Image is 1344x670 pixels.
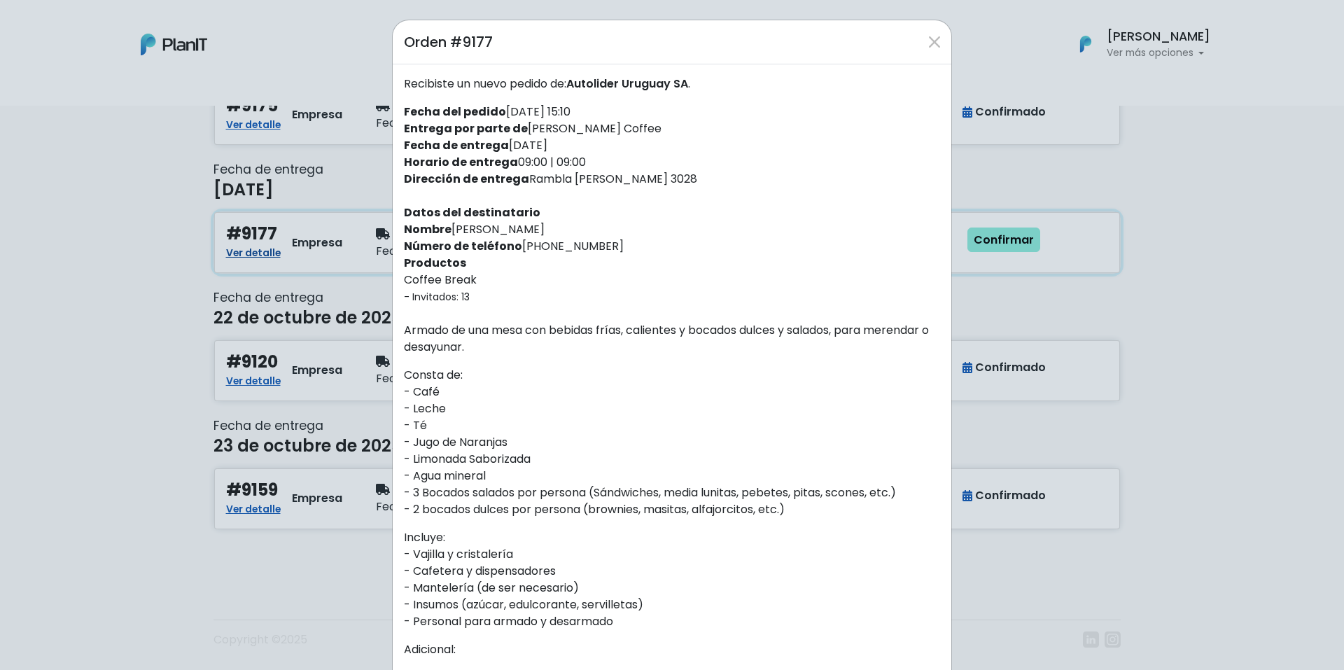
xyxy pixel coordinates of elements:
[404,120,528,137] strong: Entrega por parte de
[72,13,202,41] div: ¿Necesitás ayuda?
[404,322,940,356] p: Armado de una mesa con bebidas frías, calientes y bocados dulces y salados, para merendar o desay...
[404,529,940,630] p: Incluye: - Vajilla y cristalería - Cafetera y dispensadores - Mantelería (de ser necesario) - Ins...
[404,137,509,153] strong: Fecha de entrega
[404,154,518,170] strong: Horario de entrega
[404,120,661,137] label: [PERSON_NAME] Coffee
[404,255,466,271] strong: Productos
[923,31,946,53] button: Close
[404,171,529,187] strong: Dirección de entrega
[404,221,451,237] strong: Nombre
[404,32,493,53] h5: Orden #9177
[404,367,940,518] p: Consta de: - Café - Leche - Té - Jugo de Naranjas - Limonada Saborizada - Agua mineral - 3 Bocado...
[404,76,940,92] p: Recibiste un nuevo pedido de: .
[404,204,540,221] strong: Datos del destinatario
[404,104,506,120] strong: Fecha del pedido
[404,290,470,304] small: - Invitados: 13
[404,641,940,658] p: Adicional:
[404,238,522,254] strong: Número de teléfono
[566,76,688,92] span: Autolider Uruguay SA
